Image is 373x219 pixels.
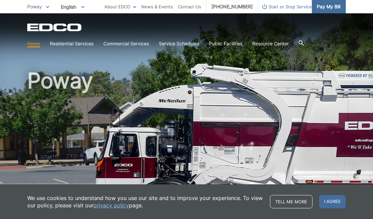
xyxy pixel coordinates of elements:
[27,4,42,9] span: Poway
[319,195,346,208] span: I agree
[27,194,263,209] p: We use cookies to understand how you use our site and to improve your experience. To view our pol...
[178,3,201,10] a: Contact Us
[93,202,129,209] a: privacy policy
[50,40,93,47] a: Residential Services
[104,3,136,10] a: About EDCO
[159,40,199,47] a: Service Schedules
[317,3,340,10] span: Pay My Bill
[252,40,289,47] a: Resource Center
[27,40,40,47] a: Home
[270,195,312,208] a: Tell me more
[209,40,242,47] a: Public Facilities
[103,40,149,47] a: Commercial Services
[27,23,82,31] a: EDCD logo. Return to the homepage.
[56,1,89,12] span: English
[27,70,346,216] h1: Poway
[141,3,173,10] a: News & Events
